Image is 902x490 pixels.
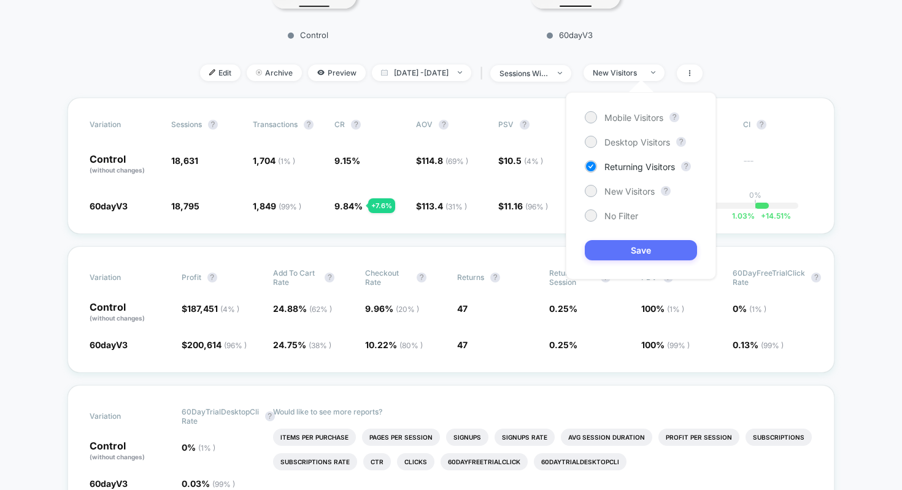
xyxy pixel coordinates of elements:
[495,429,555,446] li: Signups Rate
[351,120,361,130] button: ?
[224,341,247,350] span: ( 96 % )
[416,155,468,166] span: $
[200,64,241,81] span: Edit
[534,453,626,470] li: 60DayTrialDesktopCli
[498,120,514,129] span: PSV
[90,441,169,462] p: Control
[558,72,562,74] img: end
[368,198,395,213] div: + 7.6 %
[220,305,239,314] span: ( 4 % )
[743,157,812,175] span: ---
[171,155,198,166] span: 18,631
[755,211,791,220] span: 14.51 %
[397,453,434,470] li: Clicks
[182,407,259,426] span: 60DayTrialDesktopCli rate
[416,201,467,211] span: $
[365,268,411,287] span: Checkout Rate
[187,303,239,314] span: 187,451
[362,429,440,446] li: Pages Per Session
[661,186,671,196] button: ?
[457,340,468,350] span: 47
[746,429,812,446] li: Subscriptions
[593,68,642,77] div: New Visitors
[256,69,262,76] img: end
[498,201,548,211] span: $
[549,340,577,350] span: 0.25 %
[733,268,805,287] span: 60DayFreeTrialClick rate
[761,341,784,350] span: ( 99 % )
[422,155,468,166] span: 114.8
[182,340,247,350] span: $
[90,453,145,461] span: (without changes)
[761,211,766,220] span: +
[641,340,690,350] span: 100 %
[445,202,467,211] span: ( 31 % )
[504,201,548,211] span: 11.16
[477,64,490,82] span: |
[309,341,331,350] span: ( 38 % )
[279,202,301,211] span: ( 99 % )
[253,155,295,166] span: 1,704
[667,341,690,350] span: ( 99 % )
[90,268,157,287] span: Variation
[182,303,239,314] span: $
[499,69,549,78] div: sessions with impression
[365,303,419,314] span: 9.96 %
[90,302,169,323] p: Control
[669,112,679,122] button: ?
[757,120,766,130] button: ?
[732,211,755,220] span: 1.03 %
[187,340,247,350] span: 200,614
[90,407,157,426] span: Variation
[445,157,468,166] span: ( 69 % )
[273,407,812,416] p: Would like to see more reports?
[458,71,462,74] img: end
[462,30,677,40] p: 60dayV3
[417,273,426,282] button: ?
[651,71,655,74] img: end
[561,429,652,446] li: Avg Session Duration
[372,64,471,81] span: [DATE] - [DATE]
[90,166,145,174] span: (without changes)
[363,453,391,470] li: Ctr
[811,273,821,282] button: ?
[416,120,433,129] span: AOV
[90,120,157,130] span: Variation
[334,155,360,166] span: 9.15 %
[749,190,761,200] p: 0%
[676,137,686,147] button: ?
[365,340,423,350] span: 10.22 %
[273,429,356,446] li: Items Per Purchase
[273,453,357,470] li: Subscriptions Rate
[733,340,784,350] span: 0.13 %
[253,201,301,211] span: 1,849
[490,273,500,282] button: ?
[457,303,468,314] span: 47
[641,303,684,314] span: 100 %
[325,273,334,282] button: ?
[90,478,128,489] span: 60dayV3
[681,161,691,171] button: ?
[457,273,484,282] span: Returns
[504,155,543,166] span: 10.5
[198,443,215,453] span: ( 1 % )
[439,120,449,130] button: ?
[604,211,638,221] span: No Filter
[604,137,670,147] span: Desktop Visitors
[498,155,543,166] span: $
[171,120,202,129] span: Sessions
[604,186,655,196] span: New Visitors
[201,30,415,40] p: Control
[273,340,331,350] span: 24.75 %
[549,303,577,314] span: 0.25 %
[604,161,675,172] span: Returning Visitors
[334,201,363,211] span: 9.84 %
[273,303,332,314] span: 24.88 %
[446,429,488,446] li: Signups
[273,268,318,287] span: Add To Cart Rate
[524,157,543,166] span: ( 4 % )
[90,340,128,350] span: 60dayV3
[182,273,201,282] span: Profit
[209,69,215,76] img: edit
[667,305,684,314] span: ( 1 % )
